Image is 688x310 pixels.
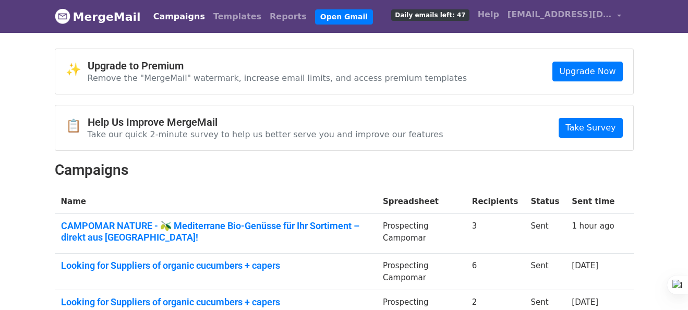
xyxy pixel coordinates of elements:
[565,189,621,214] th: Sent time
[572,261,598,270] a: [DATE]
[524,214,565,254] td: Sent
[265,6,311,27] a: Reports
[391,9,469,21] span: Daily emails left: 47
[55,6,141,28] a: MergeMail
[524,189,565,214] th: Status
[524,254,565,290] td: Sent
[66,62,88,77] span: ✨
[61,220,370,243] a: CAMPOMAR NATURE - 🫒 Mediterrane Bio-Genüsse für Ihr Sortiment – direkt aus [GEOGRAPHIC_DATA]!
[572,297,598,307] a: [DATE]
[88,129,443,140] p: Take our quick 2-minute survey to help us better serve you and improve our features
[66,118,88,134] span: 📋
[315,9,373,25] a: Open Gmail
[466,254,525,290] td: 6
[559,118,622,138] a: Take Survey
[474,4,503,25] a: Help
[61,296,370,308] a: Looking for Suppliers of organic cucumbers + capers
[55,161,634,179] h2: Campaigns
[377,254,466,290] td: Prospecting Campomar
[387,4,473,25] a: Daily emails left: 47
[88,116,443,128] h4: Help Us Improve MergeMail
[466,189,525,214] th: Recipients
[88,73,467,84] p: Remove the "MergeMail" watermark, increase email limits, and access premium templates
[377,189,466,214] th: Spreadsheet
[508,8,612,21] span: [EMAIL_ADDRESS][DOMAIN_NAME]
[61,260,370,271] a: Looking for Suppliers of organic cucumbers + capers
[572,221,614,231] a: 1 hour ago
[377,214,466,254] td: Prospecting Campomar
[88,59,467,72] h4: Upgrade to Premium
[55,189,377,214] th: Name
[209,6,265,27] a: Templates
[149,6,209,27] a: Campaigns
[503,4,625,29] a: [EMAIL_ADDRESS][DOMAIN_NAME]
[55,8,70,24] img: MergeMail logo
[466,214,525,254] td: 3
[552,62,622,81] a: Upgrade Now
